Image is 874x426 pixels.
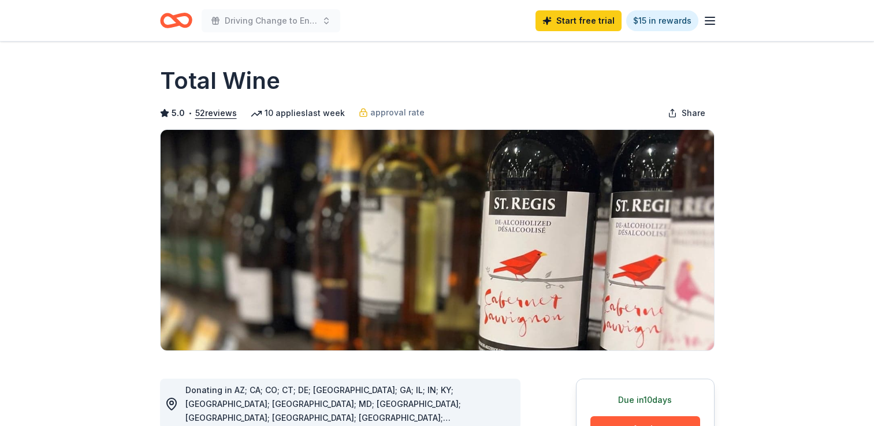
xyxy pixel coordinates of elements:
a: approval rate [359,106,425,119]
a: $15 in rewards [626,10,698,31]
button: Share [659,102,715,125]
span: 5.0 [172,106,185,120]
div: Due in 10 days [590,393,700,407]
img: Image for Total Wine [161,130,714,350]
h1: Total Wine [160,65,280,97]
span: approval rate [370,106,425,119]
span: • [188,109,192,118]
a: Start free trial [535,10,622,31]
span: Driving Change to End Domestic Violence [225,14,317,28]
div: 10 applies last week [251,106,345,120]
button: Driving Change to End Domestic Violence [202,9,340,32]
span: Share [682,106,705,120]
a: Home [160,7,192,34]
button: 52reviews [195,106,237,120]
